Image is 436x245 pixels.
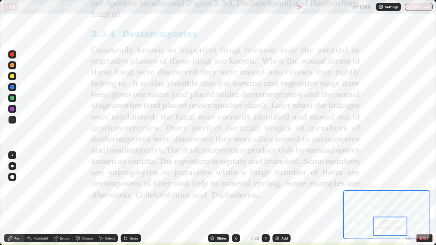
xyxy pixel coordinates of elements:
button: EXIT [416,234,433,242]
p: LIVE [6,4,15,10]
div: 13 [243,236,250,240]
img: recording.375f2c34.svg [296,4,302,10]
img: class-settings-icons [378,4,384,10]
div: Add [281,236,288,240]
p: Biological classification-14 [20,4,69,10]
button: End Class [405,3,433,11]
div: Pen [14,236,20,240]
div: Select [105,236,115,240]
div: Shapes [82,236,93,240]
div: Undo [130,236,138,240]
div: Highlight [33,236,48,240]
img: end-class-cross [407,4,413,10]
div: 32 [254,235,259,241]
div: Eraser [60,236,70,240]
p: Recording [303,4,322,10]
div: / [251,236,253,240]
div: Slides [217,236,227,240]
p: Settings [385,5,398,9]
img: add-slide-button [275,235,280,241]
